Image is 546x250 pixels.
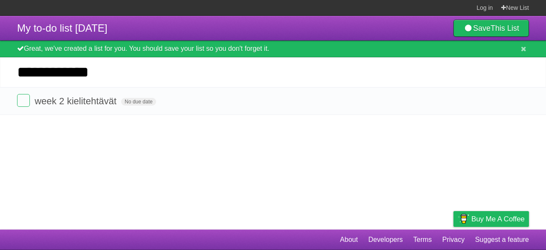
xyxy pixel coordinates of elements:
[491,24,519,32] b: This List
[368,232,403,248] a: Developers
[453,211,529,227] a: Buy me a coffee
[121,98,156,106] span: No due date
[35,96,119,106] span: week 2 kielitehtävät
[413,232,432,248] a: Terms
[458,212,469,226] img: Buy me a coffee
[17,22,107,34] span: My to-do list [DATE]
[340,232,358,248] a: About
[453,20,529,37] a: SaveThis List
[442,232,465,248] a: Privacy
[471,212,525,226] span: Buy me a coffee
[17,94,30,107] label: Done
[475,232,529,248] a: Suggest a feature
